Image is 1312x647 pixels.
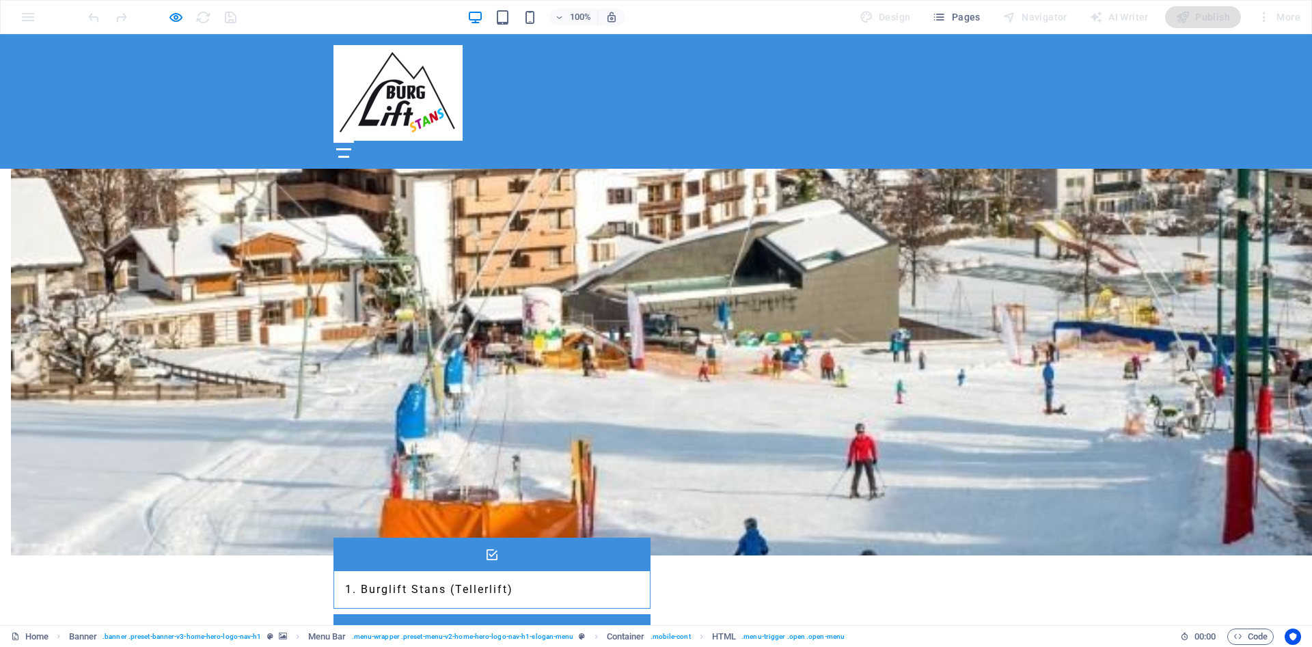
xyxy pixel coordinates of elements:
span: Code [1233,629,1268,645]
a: 1. Burglift Stans (Tellerlift) [345,549,513,562]
span: . banner .preset-banner-v3-home-hero-logo-nav-h1 [102,629,261,645]
span: . menu-trigger .open .open-menu [741,629,845,645]
a: Click to cancel selection. Double-click to open Pages [11,629,49,645]
i: This element is a customizable preset [267,633,273,640]
span: 00 00 [1194,629,1216,645]
i: This element contains a background [279,633,287,640]
span: Click to select. Double-click to edit [607,629,645,645]
button: Usercentrics [1285,629,1301,645]
span: . menu-wrapper .preset-menu-v2-home-hero-logo-nav-h1-slogan-menu [352,629,574,645]
div: Design (Ctrl+Alt+Y) [854,6,916,28]
span: : [1204,631,1206,642]
button: Code [1227,629,1274,645]
i: On resize automatically adjust zoom level to fit chosen device. [605,11,618,23]
span: Click to select. Double-click to edit [69,629,98,645]
span: Pages [932,10,980,24]
nav: breadcrumb [69,629,845,645]
h6: 100% [570,9,592,25]
img: burglift.at [333,11,463,107]
span: . mobile-cont [651,629,691,645]
i: This element is a customizable preset [579,633,585,640]
span: Click to select. Double-click to edit [308,629,346,645]
button: 100% [549,9,598,25]
span: Click to select. Double-click to edit [712,629,736,645]
h6: Session time [1180,629,1216,645]
button: Pages [927,6,985,28]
